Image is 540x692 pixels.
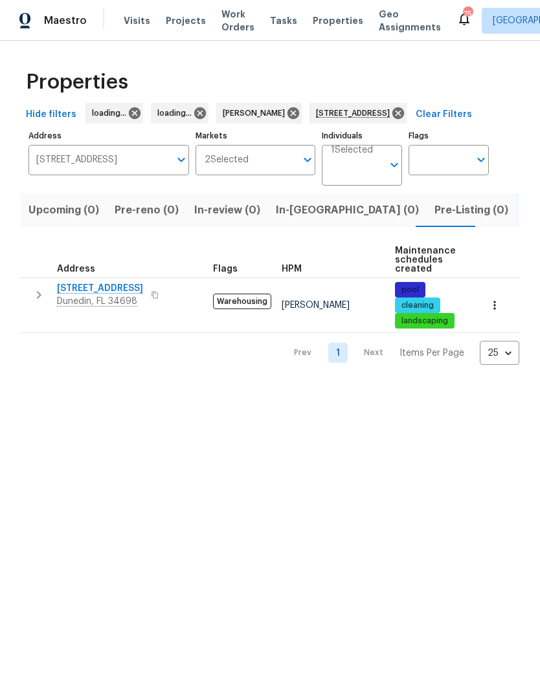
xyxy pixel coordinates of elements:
span: Visits [124,14,150,27]
span: [PERSON_NAME] [282,301,350,310]
span: cleaning [396,300,439,311]
label: Individuals [322,132,402,140]
label: Markets [196,132,316,140]
span: In-[GEOGRAPHIC_DATA] (0) [276,201,419,219]
button: Open [472,151,490,169]
span: Maestro [44,14,87,27]
span: 1 Selected [331,145,373,156]
span: Pre-reno (0) [115,201,179,219]
span: Maintenance schedules created [395,246,456,274]
div: loading... [85,103,143,124]
span: loading... [92,107,131,120]
p: Items Per Page [399,347,464,360]
div: [STREET_ADDRESS] [309,103,407,124]
span: HPM [282,265,302,274]
span: Properties [26,76,128,89]
span: landscaping [396,316,453,327]
span: Address [57,265,95,274]
span: Work Orders [221,8,254,34]
button: Open [298,151,317,169]
span: 2 Selected [205,155,249,166]
a: Goto page 1 [328,343,348,363]
div: [PERSON_NAME] [216,103,302,124]
button: Clear Filters [411,103,477,127]
span: Pre-Listing (0) [434,201,508,219]
button: Open [172,151,190,169]
span: Geo Assignments [379,8,441,34]
span: Tasks [270,16,297,25]
span: Warehousing [213,294,271,309]
button: Open [385,156,403,174]
button: Hide filters [21,103,82,127]
label: Flags [409,132,489,140]
span: In-review (0) [194,201,260,219]
span: Hide filters [26,107,76,123]
div: 75 [463,8,472,21]
span: Properties [313,14,363,27]
span: loading... [157,107,197,120]
span: Projects [166,14,206,27]
label: Address [28,132,189,140]
div: 25 [480,336,519,370]
span: Upcoming (0) [28,201,99,219]
nav: Pagination Navigation [282,341,519,365]
span: Flags [213,265,238,274]
span: pool [396,285,424,296]
div: loading... [151,103,208,124]
span: [PERSON_NAME] [223,107,290,120]
span: Clear Filters [416,107,472,123]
